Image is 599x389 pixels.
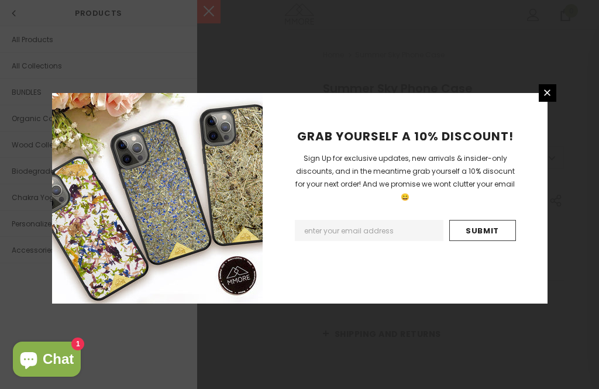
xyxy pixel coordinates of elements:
span: GRAB YOURSELF A 10% DISCOUNT! [297,128,514,144]
input: Email Address [295,220,443,241]
inbox-online-store-chat: Shopify online store chat [9,342,84,380]
input: Submit [449,220,516,241]
span: Sign Up for exclusive updates, new arrivals & insider-only discounts, and in the meantime grab yo... [295,153,515,202]
a: Close [539,84,556,102]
